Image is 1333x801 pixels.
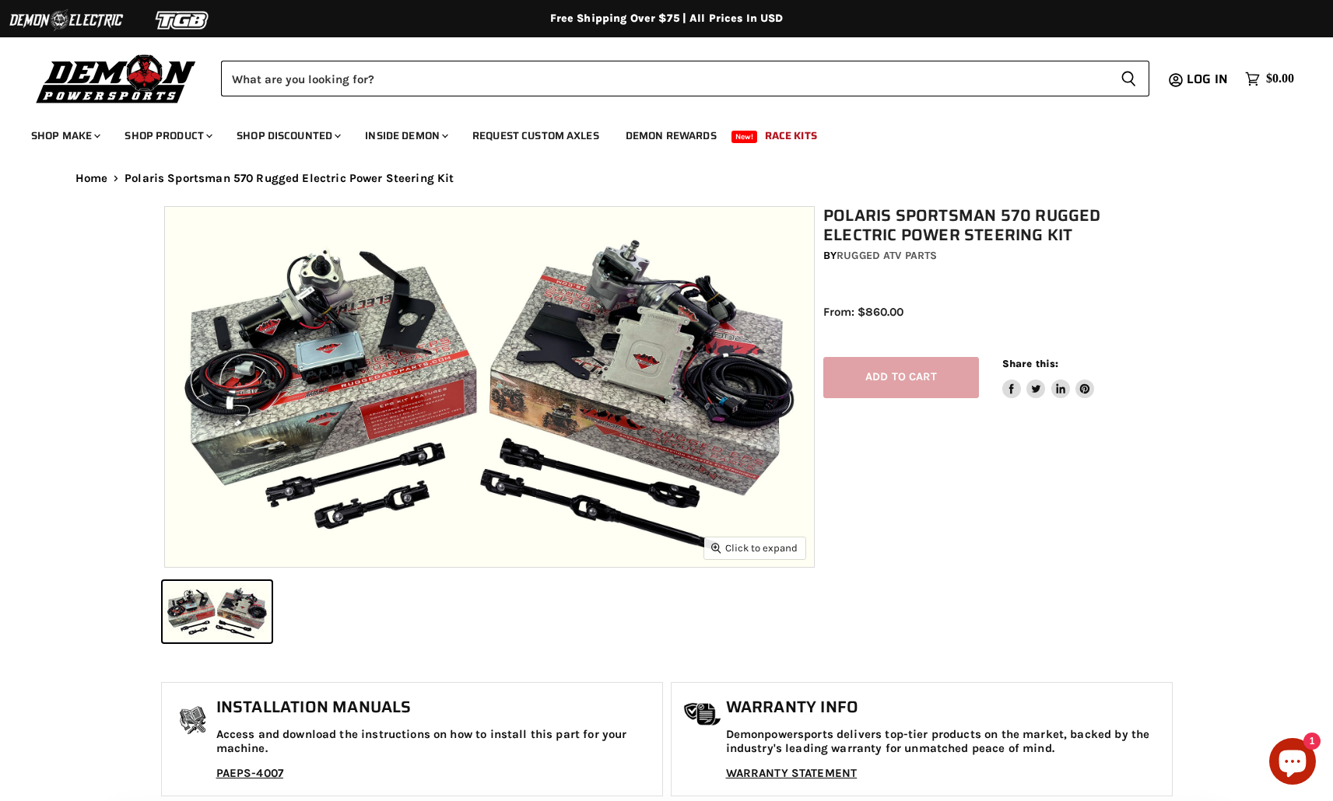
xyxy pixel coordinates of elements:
div: by [823,247,1178,264]
img: TGB Logo 2 [125,5,241,35]
span: New! [731,131,758,143]
aside: Share this: [1002,357,1095,398]
a: Rugged ATV Parts [837,249,937,262]
p: Access and download the instructions on how to install this part for your machine. [216,728,654,755]
span: From: $860.00 [823,305,903,319]
img: Demon Electric Logo 2 [8,5,125,35]
a: Inside Demon [353,120,458,152]
a: PAEPS-4007 [216,766,284,780]
span: $0.00 [1266,72,1294,86]
span: Share this: [1002,358,1058,369]
p: Demonpowersports delivers top-tier products on the market, backed by the industry's leading warra... [726,728,1164,755]
img: Demon Powersports [31,51,202,106]
a: Race Kits [753,120,829,152]
a: Request Custom Axles [461,120,611,152]
h1: Polaris Sportsman 570 Rugged Electric Power Steering Kit [823,206,1178,245]
a: Demon Rewards [614,120,728,152]
nav: Breadcrumbs [44,172,1289,185]
span: Polaris Sportsman 570 Rugged Electric Power Steering Kit [125,172,454,185]
input: Search [221,61,1108,96]
a: WARRANTY STATEMENT [726,766,858,780]
button: IMAGE thumbnail [163,581,272,642]
a: $0.00 [1237,68,1302,90]
ul: Main menu [19,114,1290,152]
span: Log in [1187,69,1228,89]
inbox-online-store-chat: Shopify online store chat [1265,738,1321,789]
img: IMAGE [165,207,814,567]
button: Search [1108,61,1149,96]
a: Shop Product [113,120,222,152]
button: Click to expand [704,537,805,558]
img: warranty-icon.png [683,702,722,726]
a: Shop Discounted [225,120,350,152]
div: Free Shipping Over $75 | All Prices In USD [44,12,1289,26]
h1: Installation Manuals [216,698,654,717]
a: Shop Make [19,120,110,152]
a: Log in [1180,72,1237,86]
img: install_manual-icon.png [174,702,212,741]
a: Home [75,172,108,185]
h1: Warranty Info [726,698,1164,717]
span: Click to expand [711,542,798,554]
form: Product [221,61,1149,96]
